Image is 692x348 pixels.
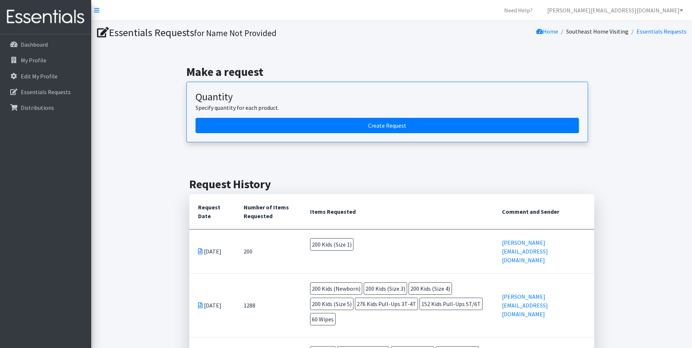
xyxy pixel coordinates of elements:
span: 60 Wipes [310,313,336,325]
td: [DATE] [189,273,235,337]
th: Items Requested [301,194,494,229]
a: [PERSON_NAME][EMAIL_ADDRESS][DOMAIN_NAME] [502,293,548,318]
span: 200 Kids (Size 5) [310,298,353,310]
a: [PERSON_NAME][EMAIL_ADDRESS][DOMAIN_NAME] [541,3,689,18]
a: Dashboard [3,37,88,52]
span: 200 Kids (Size 3) [364,282,407,295]
td: 1288 [235,273,301,337]
td: 200 [235,229,301,273]
p: My Profile [21,57,46,64]
a: Southeast Home Visiting [566,28,629,35]
h1: Essentials Requests [97,26,389,39]
a: Create a request by quantity [196,118,579,133]
p: Edit My Profile [21,73,58,80]
h3: Quantity [196,91,579,103]
a: [PERSON_NAME][EMAIL_ADDRESS][DOMAIN_NAME] [502,239,548,264]
td: [DATE] [189,229,235,273]
p: Distributions [21,104,54,111]
a: My Profile [3,53,88,67]
span: 200 Kids (Newborn) [310,282,362,295]
span: 200 Kids (Size 4) [409,282,452,295]
th: Comment and Sender [493,194,594,229]
small: for Name Not Provided [194,28,277,38]
a: Edit My Profile [3,69,88,84]
span: 276 Kids Pull-Ups 3T-4T [355,298,418,310]
a: Essentials Requests [637,28,687,35]
span: 152 Kids Pull-Ups 5T/6T [420,298,483,310]
a: Need Help? [498,3,538,18]
a: Distributions [3,100,88,115]
p: Specify quantity for each product. [196,103,579,112]
th: Number of Items Requested [235,194,301,229]
p: Dashboard [21,41,48,48]
a: Home [536,28,558,35]
th: Request Date [189,194,235,229]
img: HumanEssentials [3,5,88,29]
span: 200 Kids (Size 1) [310,238,353,251]
p: Essentials Requests [21,88,71,96]
h2: Make a request [186,65,597,79]
h2: Request History [189,177,594,191]
a: Essentials Requests [3,85,88,99]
